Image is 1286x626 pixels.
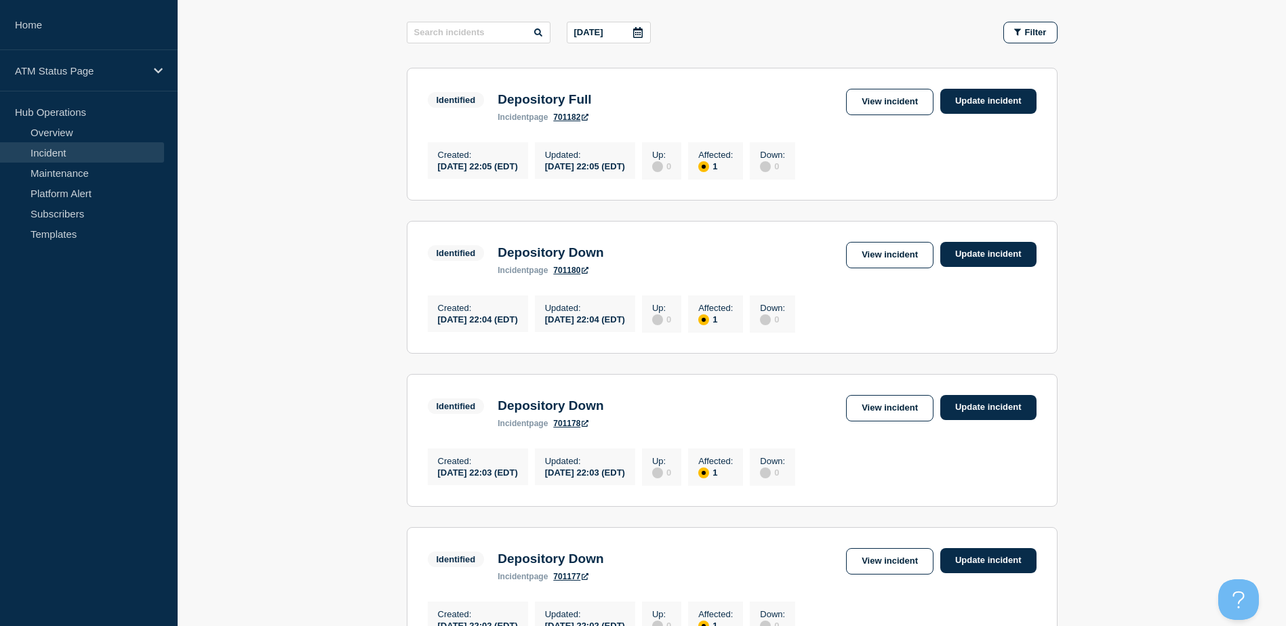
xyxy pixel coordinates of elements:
[940,395,1037,420] a: Update incident
[428,398,485,414] span: Identified
[545,466,625,478] div: [DATE] 22:03 (EDT)
[698,456,733,466] p: Affected :
[498,245,603,260] h3: Depository Down
[698,160,733,172] div: 1
[498,419,529,428] span: incident
[760,161,771,172] div: disabled
[846,242,933,268] a: View incident
[553,266,588,275] a: 701180
[940,89,1037,114] a: Update incident
[498,92,591,107] h3: Depository Full
[760,466,785,478] div: 0
[438,160,518,171] div: [DATE] 22:05 (EDT)
[698,314,709,325] div: affected
[1025,27,1047,37] span: Filter
[428,551,485,567] span: Identified
[15,65,145,77] p: ATM Status Page
[438,466,518,478] div: [DATE] 22:03 (EDT)
[652,456,671,466] p: Up :
[652,314,663,325] div: disabled
[698,313,733,325] div: 1
[545,160,625,171] div: [DATE] 22:05 (EDT)
[846,89,933,115] a: View incident
[940,548,1037,573] a: Update incident
[846,548,933,575] a: View incident
[498,266,529,275] span: incident
[567,22,651,43] button: [DATE]
[760,160,785,172] div: 0
[498,398,603,413] h3: Depository Down
[428,92,485,108] span: Identified
[652,313,671,325] div: 0
[545,456,625,466] p: Updated :
[652,467,663,478] div: disabled
[652,160,671,172] div: 0
[760,314,771,325] div: disabled
[438,303,518,313] p: Created :
[545,609,625,619] p: Updated :
[846,395,933,421] a: View incident
[438,313,518,325] div: [DATE] 22:04 (EDT)
[652,303,671,313] p: Up :
[438,456,518,466] p: Created :
[652,150,671,160] p: Up :
[760,303,785,313] p: Down :
[553,572,588,581] a: 701177
[438,609,518,619] p: Created :
[760,313,785,325] div: 0
[760,456,785,466] p: Down :
[760,609,785,619] p: Down :
[698,161,709,172] div: affected
[545,303,625,313] p: Updated :
[1003,22,1058,43] button: Filter
[698,467,709,478] div: affected
[545,150,625,160] p: Updated :
[698,466,733,478] div: 1
[407,22,550,43] input: Search incidents
[652,161,663,172] div: disabled
[498,551,603,566] h3: Depository Down
[438,150,518,160] p: Created :
[545,313,625,325] div: [DATE] 22:04 (EDT)
[498,419,548,428] p: page
[698,609,733,619] p: Affected :
[652,609,671,619] p: Up :
[553,419,588,428] a: 701178
[498,266,548,275] p: page
[574,27,603,37] p: [DATE]
[698,303,733,313] p: Affected :
[940,242,1037,267] a: Update incident
[760,467,771,478] div: disabled
[760,150,785,160] p: Down :
[652,466,671,478] div: 0
[698,150,733,160] p: Affected :
[428,245,485,261] span: Identified
[1218,579,1259,620] iframe: Help Scout Beacon - Open
[498,112,529,122] span: incident
[498,572,548,581] p: page
[553,112,588,122] a: 701182
[498,572,529,581] span: incident
[498,112,548,122] p: page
